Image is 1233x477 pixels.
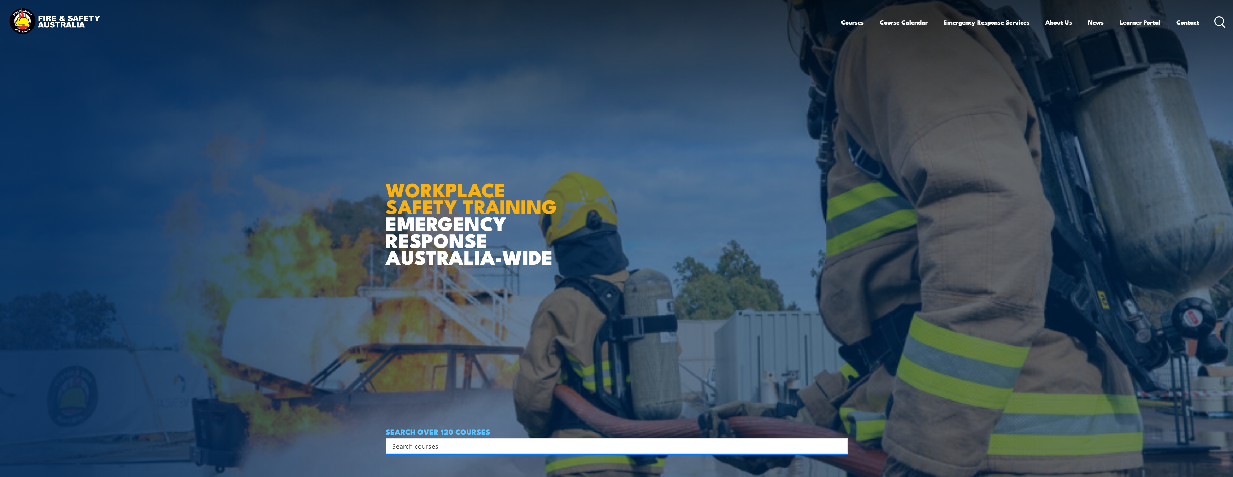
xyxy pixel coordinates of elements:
a: About Us [1045,13,1072,32]
a: Emergency Response Services [944,13,1029,32]
form: Search form [394,441,833,451]
input: Search input [392,441,832,451]
strong: WORKPLACE SAFETY TRAINING [386,174,557,221]
h4: SEARCH OVER 120 COURSES [386,428,848,436]
button: Search magnifier button [835,441,845,451]
h1: EMERGENCY RESPONSE AUSTRALIA-WIDE [386,163,562,265]
a: Course Calendar [880,13,928,32]
a: Courses [841,13,864,32]
a: News [1088,13,1104,32]
a: Contact [1176,13,1199,32]
a: Learner Portal [1120,13,1160,32]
